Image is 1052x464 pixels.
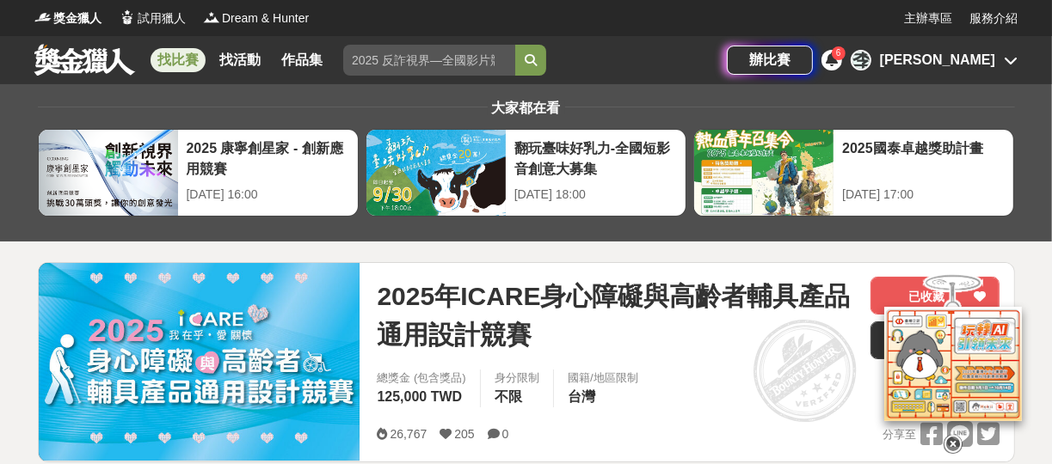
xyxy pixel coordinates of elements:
[38,129,359,217] a: 2025 康寧創星家 - 創新應用競賽[DATE] 16:00
[222,9,309,27] span: Dream & Hunter
[514,138,677,177] div: 翻玩臺味好乳力-全國短影音創意大募集
[727,46,813,75] a: 辦比賽
[495,369,539,387] div: 身分限制
[187,186,349,204] div: [DATE] 16:00
[119,9,186,27] a: Logo試用獵人
[119,9,136,26] img: Logo
[151,48,206,72] a: 找比賽
[693,129,1014,217] a: 2025國泰卓越獎助計畫[DATE] 17:00
[366,129,686,217] a: 翻玩臺味好乳力-全國短影音創意大募集[DATE] 18:00
[842,138,1005,177] div: 2025國泰卓越獎助計畫
[138,9,186,27] span: 試用獵人
[969,9,1018,27] a: 服務介紹
[274,48,329,72] a: 作品集
[880,50,995,70] div: [PERSON_NAME]
[568,389,595,404] span: 台灣
[488,101,565,115] span: 大家都在看
[884,307,1022,421] img: d2146d9a-e6f6-4337-9592-8cefde37ba6b.png
[39,263,360,461] img: Cover Image
[514,186,677,204] div: [DATE] 18:00
[495,389,522,404] span: 不限
[203,9,220,26] img: Logo
[203,9,309,27] a: LogoDream & Hunter
[377,389,462,404] span: 125,000 TWD
[34,9,102,27] a: Logo獎金獵人
[502,427,509,441] span: 0
[454,427,474,441] span: 205
[377,277,857,354] span: 2025年ICARE身心障礙與高齡者輔具產品通用設計競賽
[836,48,841,58] span: 6
[904,9,952,27] a: 主辦專區
[212,48,268,72] a: 找活動
[851,50,871,70] div: 李
[53,9,102,27] span: 獎金獵人
[343,45,515,76] input: 2025 反詐視界—全國影片競賽
[187,138,349,177] div: 2025 康寧創星家 - 創新應用競賽
[34,9,52,26] img: Logo
[842,186,1005,204] div: [DATE] 17:00
[568,369,638,387] div: 國籍/地區限制
[390,427,427,441] span: 26,767
[377,369,466,387] span: 總獎金 (包含獎品)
